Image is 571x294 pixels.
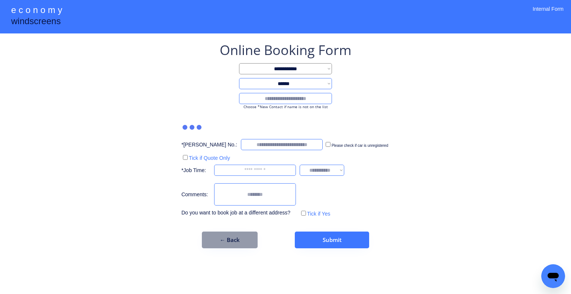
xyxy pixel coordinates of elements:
div: windscreens [11,15,61,29]
iframe: Button to launch messaging window [541,264,565,288]
div: Comments: [181,191,210,198]
div: *[PERSON_NAME] No.: [181,141,237,149]
div: Online Booking Form [220,41,351,59]
button: ← Back [202,232,258,248]
label: Please check if car is unregistered [332,143,388,148]
div: e c o n o m y [11,4,62,18]
div: *Job Time: [181,167,210,174]
div: Internal Form [533,6,564,22]
button: Submit [295,232,369,248]
label: Tick if Quote Only [189,155,230,161]
div: Choose *New Contact if name is not on the list [239,104,332,109]
label: Tick if Yes [307,211,330,217]
div: Do you want to book job at a different address? [181,209,296,217]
